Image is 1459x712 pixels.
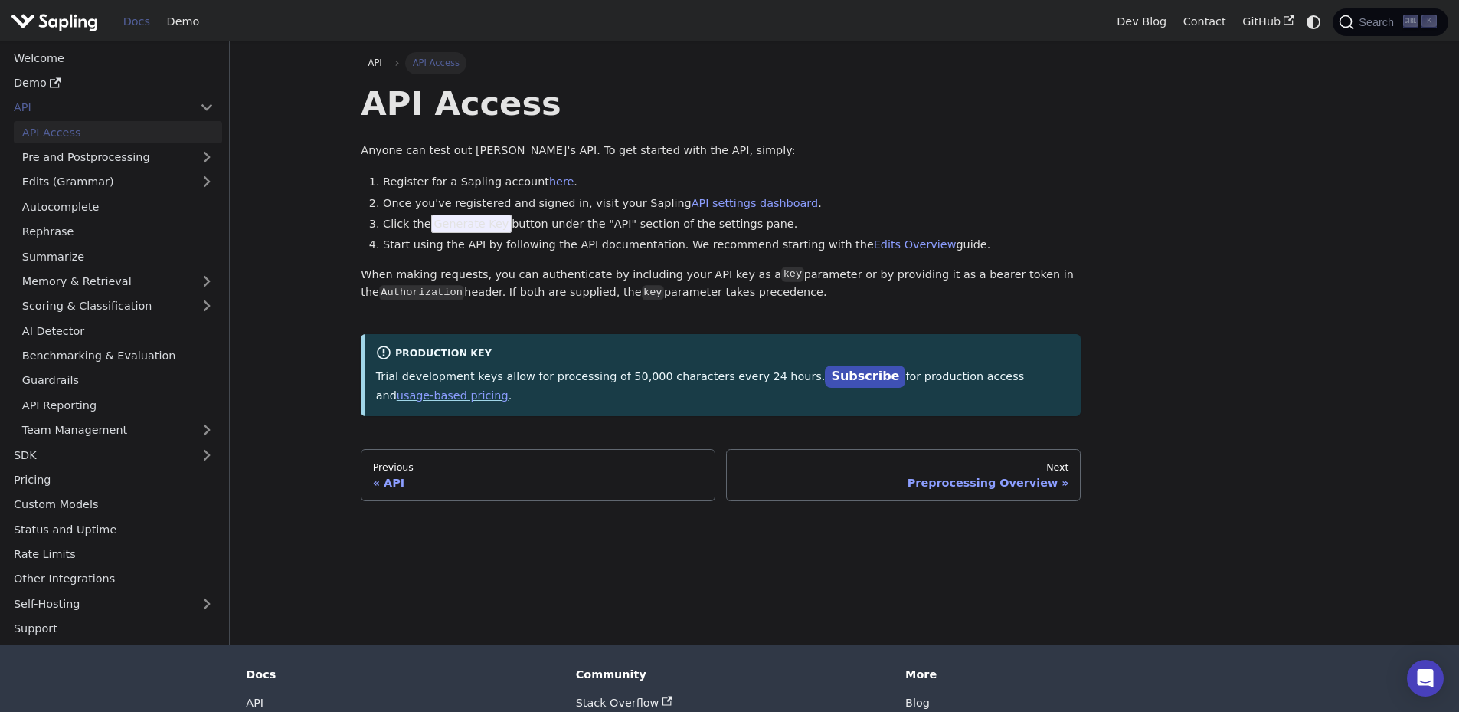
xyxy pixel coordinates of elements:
h1: API Access [361,83,1081,124]
span: API Access [405,52,466,74]
div: Docs [246,668,554,681]
a: Custom Models [5,494,222,516]
div: More [905,668,1213,681]
a: GitHub [1234,10,1302,34]
a: API [246,697,263,709]
button: Expand sidebar category 'SDK' [191,444,222,466]
li: Start using the API by following the API documentation. We recommend starting with the guide. [383,236,1081,254]
a: Scoring & Classification [14,295,222,317]
a: usage-based pricing [397,389,509,402]
a: Team Management [14,419,222,441]
a: Blog [905,697,930,709]
p: Anyone can test out [PERSON_NAME]'s API. To get started with the API, simply: [361,142,1081,160]
a: Rephrase [14,221,222,243]
span: Search [1354,16,1403,28]
a: Memory & Retrieval [14,271,222,293]
div: Open Intercom Messenger [1407,660,1444,697]
span: Generate Key [431,215,512,233]
p: Trial development keys allow for processing of 50,000 characters every 24 hours. for production a... [376,366,1070,405]
a: Demo [5,72,222,94]
a: API [5,97,191,119]
a: Dev Blog [1108,10,1174,34]
a: API settings dashboard [692,197,818,209]
code: Authorization [379,285,464,300]
kbd: K [1421,15,1437,28]
div: Production Key [376,345,1070,363]
a: Sapling.ai [11,11,103,33]
a: Support [5,618,222,640]
code: key [781,267,803,282]
a: Edits (Grammar) [14,171,222,193]
a: Demo [159,10,208,34]
a: Stack Overflow [576,697,672,709]
code: key [642,285,664,300]
li: Click the button under the "API" section of the settings pane. [383,215,1081,234]
a: Self-Hosting [5,592,222,615]
a: Subscribe [825,366,905,388]
a: Rate Limits [5,543,222,566]
a: NextPreprocessing Overview [726,449,1081,501]
div: Preprocessing Overview [738,476,1069,490]
li: Register for a Sapling account . [383,173,1081,192]
a: Guardrails [14,369,222,392]
a: Autocomplete [14,195,222,218]
a: Welcome [5,47,222,69]
a: Docs [115,10,159,34]
nav: Breadcrumbs [361,52,1081,74]
p: When making requests, you can authenticate by including your API key as a parameter or by providi... [361,266,1081,303]
button: Collapse sidebar category 'API' [191,97,222,119]
span: API [368,57,382,68]
img: Sapling.ai [11,11,98,33]
div: Community [576,668,884,681]
a: here [549,176,574,188]
a: Other Integrations [5,568,222,590]
a: API Access [14,121,222,143]
a: Summarize [14,245,222,267]
a: Pre and Postprocessing [14,146,222,169]
button: Switch between dark and light mode (currently system mode) [1303,11,1325,33]
div: Previous [373,461,704,474]
a: API [361,52,389,74]
a: SDK [5,444,191,466]
a: Contact [1175,10,1235,34]
button: Search (Ctrl+K) [1333,8,1448,36]
a: AI Detector [14,320,222,342]
nav: Docs pages [361,449,1081,501]
li: Once you've registered and signed in, visit your Sapling . [383,195,1081,213]
a: PreviousAPI [361,449,715,501]
div: Next [738,461,1069,474]
div: API [373,476,704,490]
a: Status and Uptime [5,518,222,540]
a: Edits Overview [874,238,957,251]
a: Pricing [5,469,222,491]
a: Benchmarking & Evaluation [14,345,222,367]
a: API Reporting [14,394,222,416]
